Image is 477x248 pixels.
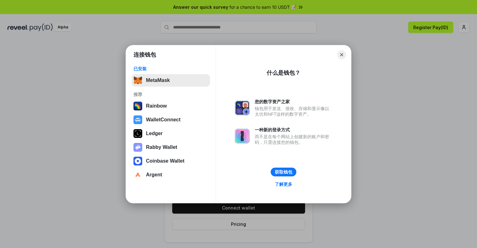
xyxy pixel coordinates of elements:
img: svg+xml,%3Csvg%20xmlns%3D%22http%3A%2F%2Fwww.w3.org%2F2000%2Fsvg%22%20fill%3D%22none%22%20viewBox... [235,129,250,144]
img: svg+xml,%3Csvg%20width%3D%2228%22%20height%3D%2228%22%20viewBox%3D%220%200%2028%2028%22%20fill%3D... [133,170,142,179]
div: 什么是钱包？ [267,69,300,77]
button: WalletConnect [132,114,210,126]
div: Ledger [146,131,163,136]
img: svg+xml,%3Csvg%20fill%3D%22none%22%20height%3D%2233%22%20viewBox%3D%220%200%2035%2033%22%20width%... [133,76,142,85]
div: 推荐 [133,92,208,97]
img: svg+xml,%3Csvg%20xmlns%3D%22http%3A%2F%2Fwww.w3.org%2F2000%2Fsvg%22%20fill%3D%22none%22%20viewBox... [235,100,250,115]
img: svg+xml,%3Csvg%20width%3D%22120%22%20height%3D%22120%22%20viewBox%3D%220%200%20120%20120%22%20fil... [133,102,142,110]
a: 了解更多 [271,180,296,188]
div: Argent [146,172,162,178]
button: Rainbow [132,100,210,112]
div: 钱包用于发送、接收、存储和显示像以太坊和NFT这样的数字资产。 [255,106,332,117]
div: 了解更多 [275,181,292,187]
div: 而不是在每个网站上创建新的账户和密码，只需连接您的钱包。 [255,134,332,145]
img: svg+xml,%3Csvg%20width%3D%2228%22%20height%3D%2228%22%20viewBox%3D%220%200%2028%2028%22%20fill%3D... [133,115,142,124]
img: svg+xml,%3Csvg%20xmlns%3D%22http%3A%2F%2Fwww.w3.org%2F2000%2Fsvg%22%20width%3D%2228%22%20height%3... [133,129,142,138]
button: MetaMask [132,74,210,87]
div: Rabby Wallet [146,144,177,150]
img: svg+xml,%3Csvg%20xmlns%3D%22http%3A%2F%2Fwww.w3.org%2F2000%2Fsvg%22%20fill%3D%22none%22%20viewBox... [133,143,142,152]
button: Rabby Wallet [132,141,210,154]
button: Argent [132,169,210,181]
div: 一种新的登录方式 [255,127,332,133]
div: 您的数字资产之家 [255,99,332,104]
div: 已安装 [133,66,208,72]
button: 获取钱包 [271,168,296,176]
img: svg+xml,%3Csvg%20width%3D%2228%22%20height%3D%2228%22%20viewBox%3D%220%200%2028%2028%22%20fill%3D... [133,157,142,165]
div: Coinbase Wallet [146,158,184,164]
h1: 连接钱包 [133,51,156,58]
div: MetaMask [146,78,170,83]
button: Close [337,50,346,59]
button: Ledger [132,127,210,140]
div: 获取钱包 [275,169,292,175]
div: Rainbow [146,103,167,109]
div: WalletConnect [146,117,181,123]
button: Coinbase Wallet [132,155,210,167]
